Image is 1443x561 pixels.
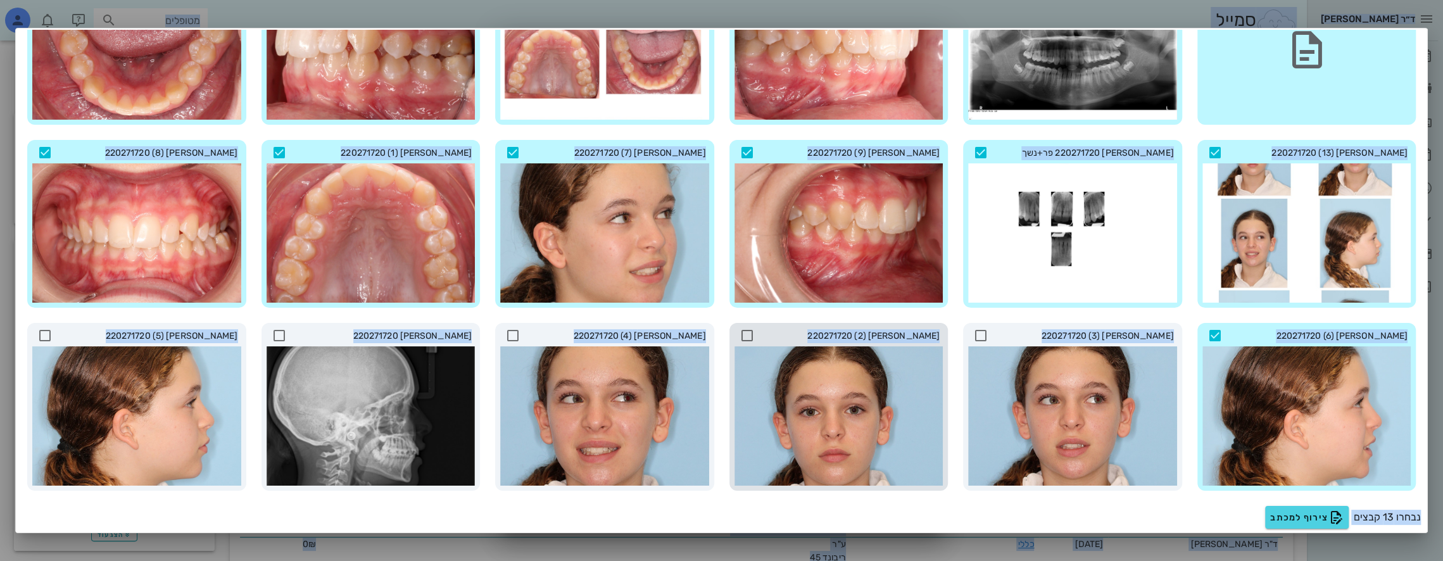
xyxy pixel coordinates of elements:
[56,146,238,160] span: [PERSON_NAME] 220271720 (8)
[758,329,940,343] span: [PERSON_NAME] 220271720 (2)
[1270,510,1344,525] span: צירוף למכתב
[1226,146,1408,160] span: [PERSON_NAME] 220271720 (13)
[524,329,706,343] span: [PERSON_NAME] 220271720 (4)
[1265,506,1349,529] button: צירוף למכתב
[992,329,1174,343] span: [PERSON_NAME] 220271720 (3)
[524,146,706,160] span: [PERSON_NAME] 220271720 (7)
[1226,329,1408,343] span: [PERSON_NAME] 220271720 (6)
[290,146,472,160] span: [PERSON_NAME] 220271720 (1)
[1354,510,1421,525] span: נבחרו 13 קבצים
[758,146,940,160] span: [PERSON_NAME] 220271720 (9)
[290,329,472,343] span: [PERSON_NAME] 220271720
[992,146,1174,160] span: [PERSON_NAME] 220271720 פר+נשך
[56,329,238,343] span: [PERSON_NAME] 220271720 (5)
